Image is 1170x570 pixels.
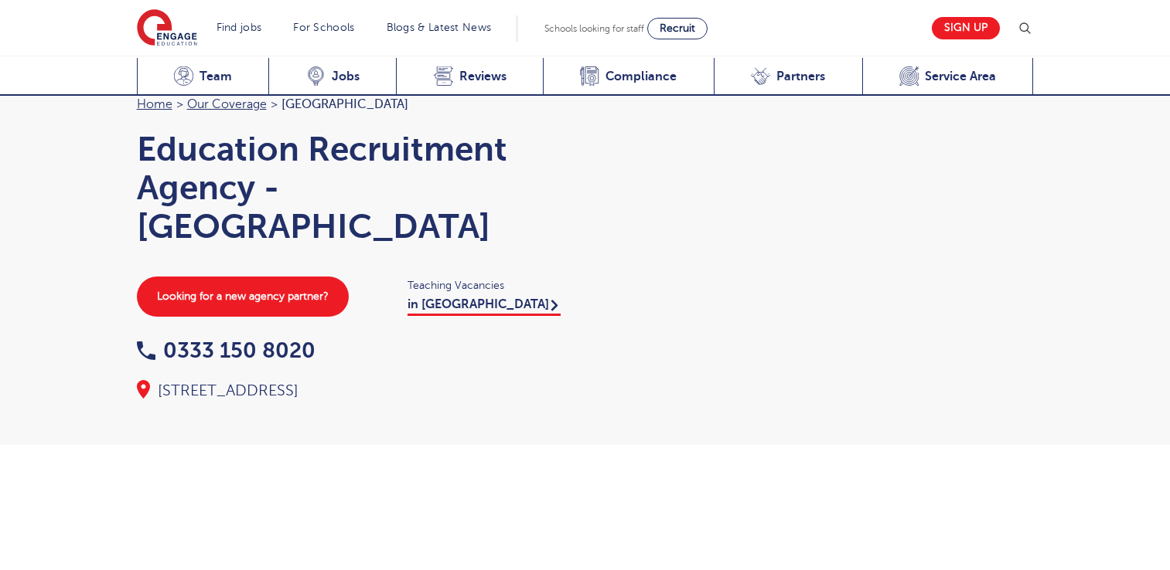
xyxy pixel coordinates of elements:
a: Recruit [647,18,708,39]
a: For Schools [293,22,354,33]
span: Team [200,69,232,84]
a: Looking for a new agency partner? [137,277,349,317]
a: Find jobs [217,22,262,33]
span: [GEOGRAPHIC_DATA] [281,97,408,111]
a: Jobs [268,58,396,96]
img: Engage Education [137,9,197,48]
div: [STREET_ADDRESS] [137,380,570,402]
span: Recruit [660,22,695,34]
a: Service Area [862,58,1034,96]
span: > [271,97,278,111]
a: Home [137,97,172,111]
span: Jobs [332,69,360,84]
a: Sign up [932,17,1000,39]
a: 0333 150 8020 [137,338,316,362]
span: Reviews [459,69,507,84]
span: Service Area [925,69,996,84]
a: Reviews [396,58,543,96]
span: Schools looking for staff [544,23,644,34]
span: Teaching Vacancies [408,277,570,294]
a: Blogs & Latest News [387,22,492,33]
a: Partners [714,58,862,96]
a: Compliance [543,58,714,96]
span: > [176,97,183,111]
a: in [GEOGRAPHIC_DATA] [408,297,561,316]
span: Compliance [605,69,677,84]
nav: breadcrumb [137,94,570,114]
h1: Education Recruitment Agency - [GEOGRAPHIC_DATA] [137,130,570,246]
a: Team [137,58,269,96]
span: Partners [776,69,825,84]
a: Our coverage [187,97,267,111]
